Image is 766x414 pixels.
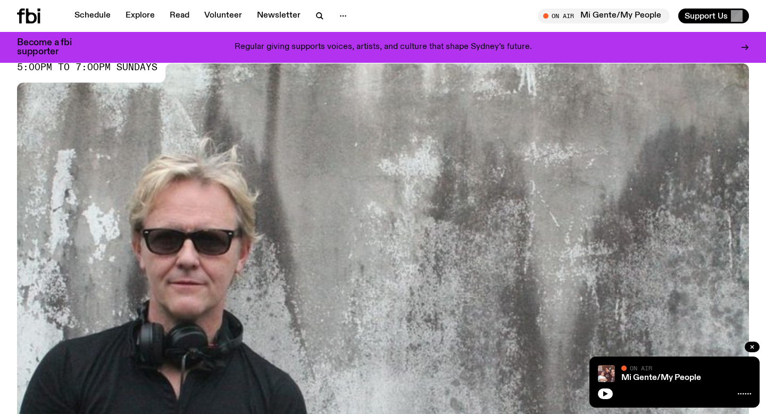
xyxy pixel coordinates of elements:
[198,9,248,23] a: Volunteer
[621,374,701,382] a: Mi Gente/My People
[630,365,652,371] span: On Air
[538,9,670,23] button: On AirMi Gente/My People
[251,9,307,23] a: Newsletter
[685,11,728,21] span: Support Us
[235,43,532,52] p: Regular giving supports voices, artists, and culture that shape Sydney’s future.
[17,63,157,72] span: 5:00pm to 7:00pm sundays
[119,9,161,23] a: Explore
[17,38,85,56] h3: Become a fbi supporter
[68,9,117,23] a: Schedule
[678,9,749,23] button: Support Us
[163,9,196,23] a: Read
